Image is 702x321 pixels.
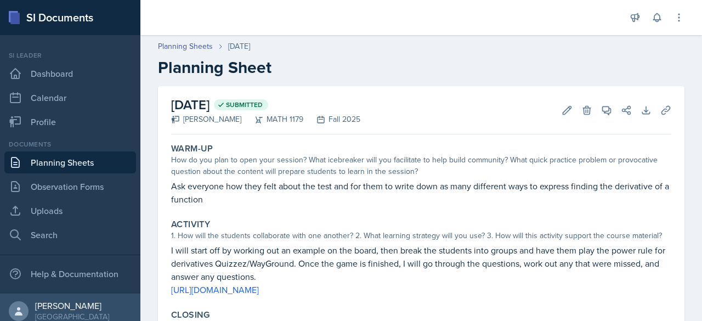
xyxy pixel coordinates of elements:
a: [URL][DOMAIN_NAME] [171,284,259,296]
div: MATH 1179 [241,114,303,125]
label: Closing [171,309,210,320]
div: How do you plan to open your session? What icebreaker will you facilitate to help build community... [171,154,671,177]
span: Submitted [226,100,263,109]
div: Si leader [4,50,136,60]
a: Profile [4,111,136,133]
div: [PERSON_NAME] [35,300,109,311]
label: Warm-Up [171,143,213,154]
a: Dashboard [4,63,136,85]
a: Planning Sheets [158,41,213,52]
a: Observation Forms [4,176,136,198]
div: Fall 2025 [303,114,360,125]
div: 1. How will the students collaborate with one another? 2. What learning strategy will you use? 3.... [171,230,671,241]
h2: Planning Sheet [158,58,684,77]
div: [DATE] [228,41,250,52]
p: Ask everyone how they felt about the test and for them to write down as many different ways to ex... [171,179,671,206]
label: Activity [171,219,210,230]
p: I will start off by working out an example on the board, then break the students into groups and ... [171,244,671,283]
div: Help & Documentation [4,263,136,285]
div: Documents [4,139,136,149]
a: Search [4,224,136,246]
a: Uploads [4,200,136,222]
a: Planning Sheets [4,151,136,173]
div: [PERSON_NAME] [171,114,241,125]
h2: [DATE] [171,95,360,115]
a: Calendar [4,87,136,109]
